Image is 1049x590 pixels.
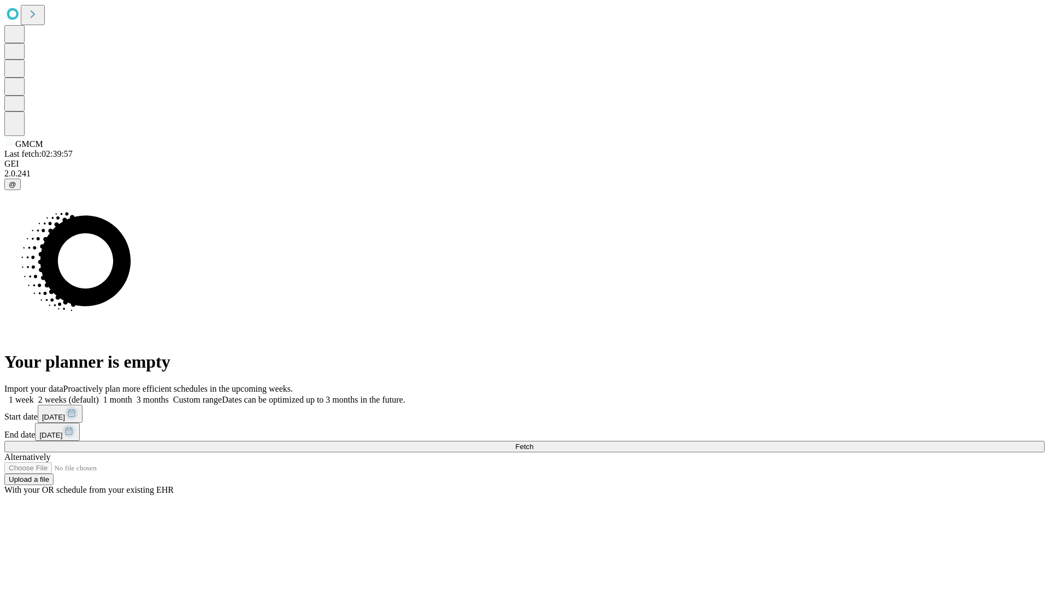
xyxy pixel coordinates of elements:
[9,395,34,404] span: 1 week
[15,139,43,149] span: GMCM
[4,384,63,393] span: Import your data
[4,352,1045,372] h1: Your planner is empty
[4,474,54,485] button: Upload a file
[4,452,50,462] span: Alternatively
[39,431,62,439] span: [DATE]
[4,169,1045,179] div: 2.0.241
[35,423,80,441] button: [DATE]
[4,405,1045,423] div: Start date
[38,395,99,404] span: 2 weeks (default)
[63,384,293,393] span: Proactively plan more efficient schedules in the upcoming weeks.
[137,395,169,404] span: 3 months
[4,423,1045,441] div: End date
[4,485,174,494] span: With your OR schedule from your existing EHR
[103,395,132,404] span: 1 month
[38,405,82,423] button: [DATE]
[173,395,222,404] span: Custom range
[4,149,73,158] span: Last fetch: 02:39:57
[9,180,16,188] span: @
[4,441,1045,452] button: Fetch
[42,413,65,421] span: [DATE]
[222,395,405,404] span: Dates can be optimized up to 3 months in the future.
[4,179,21,190] button: @
[515,442,533,451] span: Fetch
[4,159,1045,169] div: GEI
